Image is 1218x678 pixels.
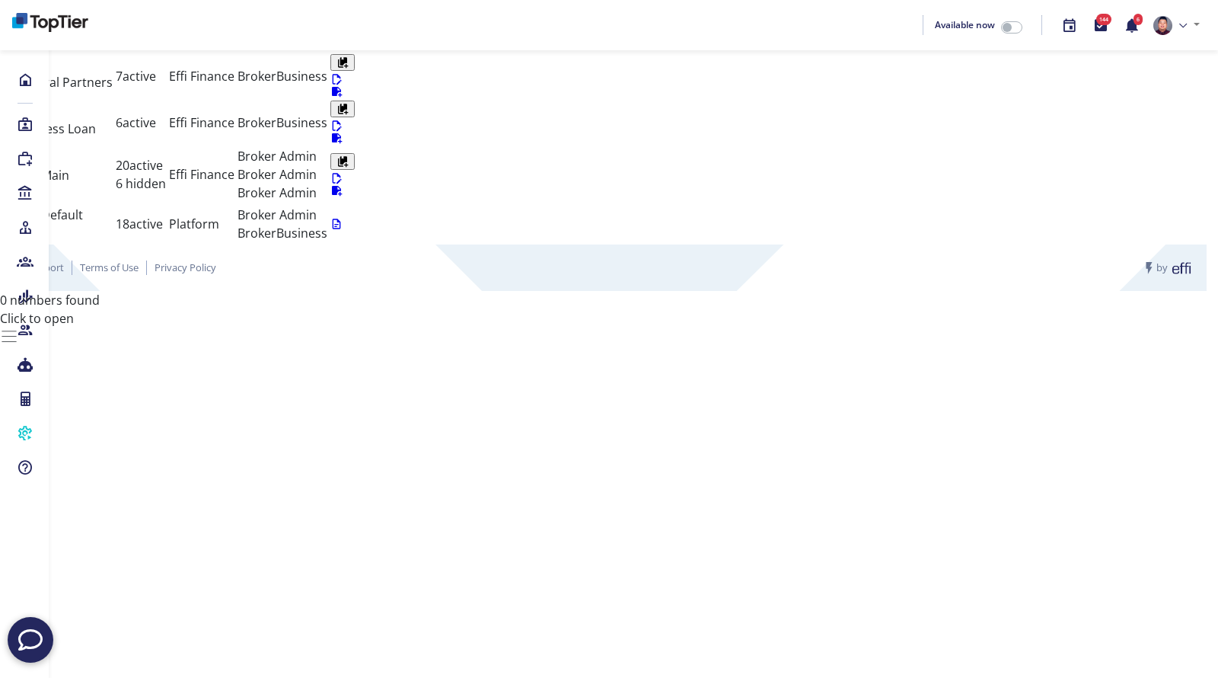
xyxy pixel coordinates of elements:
img: bd260d39-06d4-48c8-91ce-4964555bf2e4-638900413960370303.png [12,13,88,32]
a: Privacy Policy [155,261,216,274]
span: by [1142,261,1191,276]
span: 144 [1096,14,1111,25]
span: 6 [1134,14,1143,25]
img: e310ebdf-1855-410b-9d61-d1abdff0f2ad-637831748356285317.png [1153,16,1172,35]
span: Available now [935,18,995,31]
a: Terms of Use [80,261,139,274]
button: 144 [1085,9,1116,42]
button: 6 [1116,9,1147,42]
